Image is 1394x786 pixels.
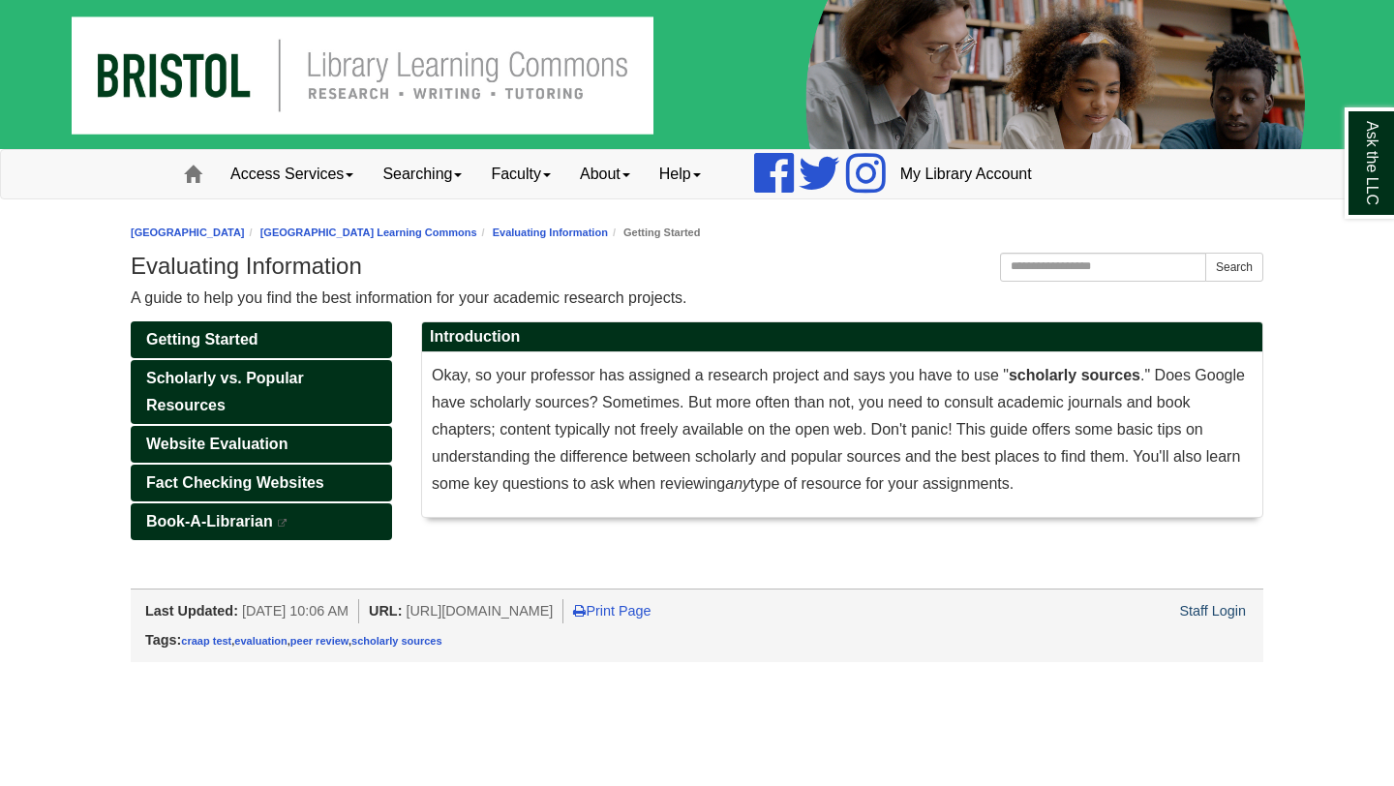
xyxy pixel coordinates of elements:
span: URL: [369,603,402,619]
i: This link opens in a new window [277,519,288,528]
span: Getting Started [146,331,258,348]
a: My Library Account [886,150,1046,198]
a: Faculty [476,150,565,198]
a: Getting Started [131,321,392,358]
a: Staff Login [1179,603,1246,619]
span: Book-A-Librarian [146,513,273,529]
h1: Evaluating Information [131,253,1263,280]
a: peer review [290,635,348,647]
em: any [725,475,750,492]
span: Okay, so your professor has assigned a research project and says you have to use " ." Does Google... [432,367,1245,492]
a: Book-A-Librarian [131,503,392,540]
a: craap test [181,635,231,647]
nav: breadcrumb [131,224,1263,242]
a: Print Page [573,603,651,619]
a: Scholarly vs. Popular Resources [131,360,392,424]
li: Getting Started [608,224,701,242]
a: Help [645,150,715,198]
a: About [565,150,645,198]
span: Tags: [145,632,181,648]
a: evaluation [234,635,287,647]
button: Search [1205,253,1263,282]
a: Evaluating Information [493,227,608,238]
a: Access Services [216,150,368,198]
h2: Introduction [422,322,1262,352]
span: [DATE] 10:06 AM [242,603,348,619]
span: A guide to help you find the best information for your academic research projects. [131,289,687,306]
a: [GEOGRAPHIC_DATA] Learning Commons [260,227,477,238]
a: [GEOGRAPHIC_DATA] [131,227,245,238]
i: Print Page [573,604,586,618]
span: Scholarly vs. Popular Resources [146,370,304,413]
a: Searching [368,150,476,198]
strong: scholarly sources [1009,367,1140,383]
span: [URL][DOMAIN_NAME] [406,603,553,619]
span: Website Evaluation [146,436,288,452]
div: Guide Pages [131,321,392,540]
span: Fact Checking Websites [146,474,324,491]
a: Website Evaluation [131,426,392,463]
span: , , , [181,635,441,647]
a: Fact Checking Websites [131,465,392,501]
a: scholarly sources [351,635,442,647]
span: Last Updated: [145,603,238,619]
